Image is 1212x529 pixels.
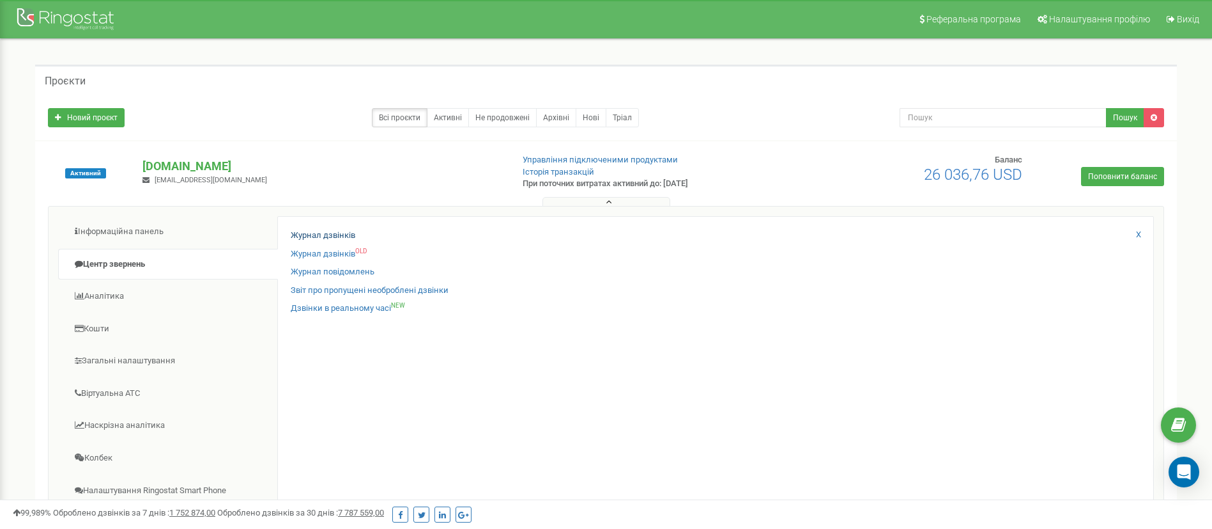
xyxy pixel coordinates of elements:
span: 26 036,76 USD [924,166,1022,184]
span: Налаштування профілю [1049,14,1150,24]
sup: OLD [355,248,367,255]
a: Не продовжені [468,108,537,127]
input: Пошук [900,108,1107,127]
a: Нові [576,108,606,127]
a: Віртуальна АТС [58,378,278,409]
span: Активний [65,168,106,178]
span: Реферальна програма [926,14,1021,24]
a: Архівні [536,108,576,127]
a: X [1136,229,1141,241]
a: Центр звернень [58,249,278,280]
a: Всі проєкти [372,108,427,127]
a: Новий проєкт [48,108,125,127]
a: Звіт про пропущені необроблені дзвінки [291,285,449,297]
a: Дзвінки в реальному часіNEW [291,303,405,315]
button: Пошук [1106,108,1144,127]
a: Журнал дзвінківOLD [291,248,367,260]
span: Баланс [995,155,1022,164]
span: Вихід [1177,14,1199,24]
p: [DOMAIN_NAME] [142,158,502,175]
span: [EMAIL_ADDRESS][DOMAIN_NAME] [155,176,267,184]
a: Наскрізна аналітика [58,410,278,441]
span: Оброблено дзвінків за 30 днів : [217,508,384,517]
a: Аналiтика [58,281,278,312]
a: Загальні налаштування [58,345,278,377]
u: 1 752 874,00 [169,508,215,517]
a: Журнал дзвінків [291,230,355,242]
span: 99,989% [13,508,51,517]
a: Журнал повідомлень [291,266,374,278]
a: Налаштування Ringostat Smart Phone [58,475,278,507]
h5: Проєкти [45,75,86,87]
a: Кошти [58,313,278,345]
u: 7 787 559,00 [338,508,384,517]
a: Активні [427,108,469,127]
div: Open Intercom Messenger [1169,457,1199,487]
a: Тріал [606,108,639,127]
p: При поточних витратах активний до: [DATE] [523,178,787,190]
span: Оброблено дзвінків за 7 днів : [53,508,215,517]
a: Інформаційна панель [58,216,278,248]
a: Управління підключеними продуктами [523,155,678,164]
sup: NEW [391,302,405,309]
a: Колбек [58,443,278,474]
a: Поповнити баланс [1081,167,1164,186]
a: Історія транзакцій [523,167,594,177]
